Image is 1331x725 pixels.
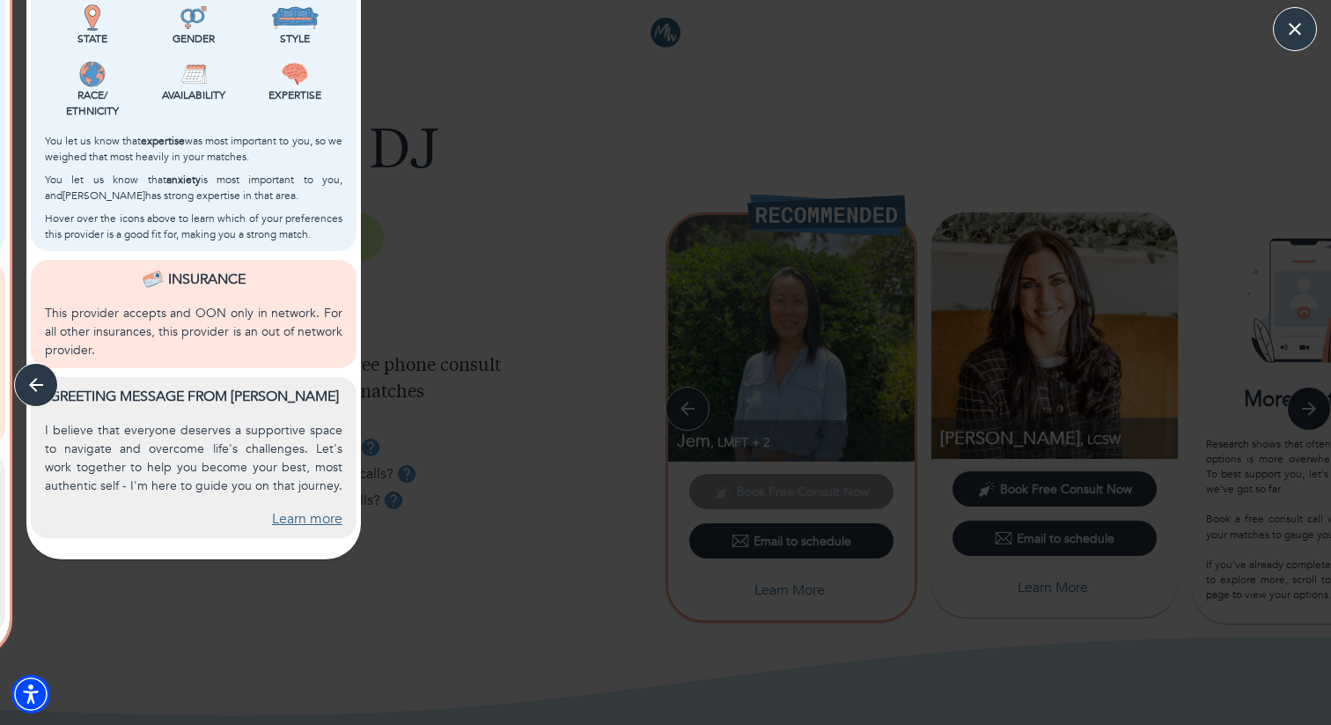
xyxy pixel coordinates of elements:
[45,87,139,119] p: Race/ Ethnicity
[45,304,342,359] p: This provider accepts and OON only in network. For all other insurances, this provider is an out ...
[45,172,342,203] p: You let us know that is most important to you, and [PERSON_NAME] has strong expertise in that area.
[45,31,139,47] p: State
[11,675,50,714] div: Accessibility Menu
[271,4,320,31] img: Style
[45,211,342,242] p: Hover over the icons above to learn which of your preferences this provider is a good fit for, ma...
[272,509,342,529] a: Learn more
[79,4,106,31] img: State
[45,4,139,47] div: This provider is licensed to work in your state.
[180,4,207,31] img: Gender
[45,421,342,495] p: I believe that everyone deserves a supportive space to navigate and overcome life's challenges. L...
[146,31,240,47] p: Gender
[166,173,201,187] b: anxiety
[248,87,342,103] p: Expertise
[168,269,246,290] p: Insurance
[248,31,342,47] p: Style
[45,386,342,407] p: Greeting message from [PERSON_NAME]
[282,61,308,87] img: Expertise
[79,61,106,87] img: Race/<br />Ethnicity
[141,134,185,148] b: expertise
[180,61,207,87] img: Availability
[146,87,240,103] p: Availability
[45,133,342,165] p: You let us know that was most important to you, so we weighed that most heavily in your matches.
